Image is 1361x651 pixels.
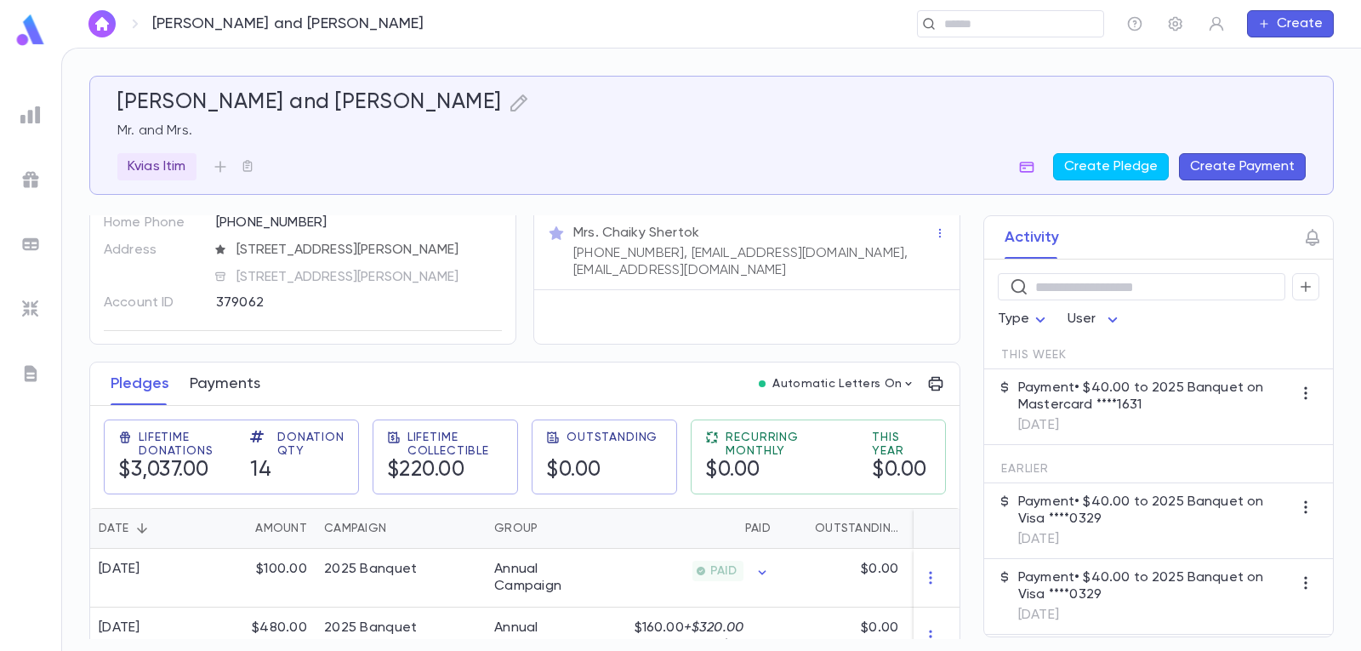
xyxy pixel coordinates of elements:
div: Installments [907,508,1009,549]
button: Sort [228,515,255,542]
span: Outstanding [567,431,658,444]
p: Payment • $40.00 to 2025 Banquet on Visa ****0329 [1018,569,1292,603]
div: Outstanding [779,508,907,549]
img: imports_grey.530a8a0e642e233f2baf0ef88e8c9fcb.svg [20,299,41,319]
span: Earlier [1001,462,1049,476]
h5: 14 [250,458,345,483]
span: [STREET_ADDRESS][PERSON_NAME] [230,242,504,259]
button: Payments [190,363,260,405]
p: [PHONE_NUMBER], [EMAIL_ADDRESS][DOMAIN_NAME], [EMAIL_ADDRESS][DOMAIN_NAME] [573,245,934,279]
div: Campaign [316,508,486,549]
button: Sort [128,515,156,542]
p: Kvias Itim [128,158,186,175]
p: [DATE] [1018,417,1292,434]
h5: $220.00 [387,458,504,483]
div: [DATE] [99,620,140,637]
h5: $3,037.00 [118,458,230,483]
button: Sort [538,515,565,542]
div: Group [486,508,613,549]
div: Amount [205,508,316,549]
div: Amount [255,508,307,549]
div: Paid [613,508,779,549]
span: [STREET_ADDRESS][PERSON_NAME] [230,269,504,286]
div: 379062 [216,289,441,315]
div: $100.00 [205,549,316,608]
div: 1 [907,549,1009,608]
h5: $0.00 [872,458,931,483]
button: Sort [386,515,413,542]
p: Address [104,237,202,264]
div: Campaign [324,508,386,549]
button: Sort [718,515,745,542]
span: User [1068,312,1096,326]
div: User [1068,303,1124,336]
button: Activity [1005,216,1059,259]
div: Type [998,303,1051,336]
div: Date [90,508,205,549]
p: Home Phone [104,209,202,237]
p: Account ID [104,289,202,317]
span: This Week [1001,348,1067,362]
p: $0.00 [861,561,898,578]
span: Lifetime Collectible [407,431,504,458]
p: Mr. and Mrs. [117,123,1306,140]
div: Date [99,508,128,549]
img: logo [14,14,48,47]
span: Donation Qty [277,431,345,458]
img: batches_grey.339ca447c9d9533ef1741baa751efc33.svg [20,234,41,254]
div: Kvias Itim [117,153,196,180]
div: Annual Campaign [494,561,605,595]
p: [DATE] [1018,531,1292,548]
button: Automatic Letters On [752,372,922,396]
p: Mrs. Chaiky Shertok [573,225,699,242]
span: Lifetime Donations [139,431,230,458]
span: Recurring Monthly [726,431,851,458]
p: [DATE] [1018,607,1292,624]
img: home_white.a664292cf8c1dea59945f0da9f25487c.svg [92,17,112,31]
p: $0.00 [861,620,898,637]
div: 2025 Banquet [324,620,417,637]
span: Type [998,312,1030,326]
img: campaigns_grey.99e729a5f7ee94e3726e6486bddda8f1.svg [20,169,41,190]
div: Group [494,508,538,549]
div: [DATE] [99,561,140,578]
button: Pledges [111,363,169,405]
div: Paid [745,508,771,549]
h5: $0.00 [705,458,851,483]
button: Create Pledge [1053,153,1169,180]
span: This Year [872,431,931,458]
p: Payment • $40.00 to 2025 Banquet on Visa ****0329 [1018,494,1292,528]
img: reports_grey.c525e4749d1bce6a11f5fe2a8de1b229.svg [20,105,41,125]
span: PAID [703,564,743,578]
h5: [PERSON_NAME] and [PERSON_NAME] [117,90,502,116]
h5: $0.00 [546,458,658,483]
img: letters_grey.7941b92b52307dd3b8a917253454ce1c.svg [20,363,41,384]
p: Payment • $40.00 to 2025 Banquet on Mastercard ****1631 [1018,380,1292,414]
p: Automatic Letters On [772,377,902,391]
button: Create [1247,10,1334,37]
div: [PHONE_NUMBER] [216,209,502,235]
div: 2025 Banquet [324,561,417,578]
button: Create Payment [1179,153,1306,180]
p: [PERSON_NAME] and [PERSON_NAME] [152,14,424,33]
button: Sort [788,515,815,542]
div: Outstanding [815,508,898,549]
